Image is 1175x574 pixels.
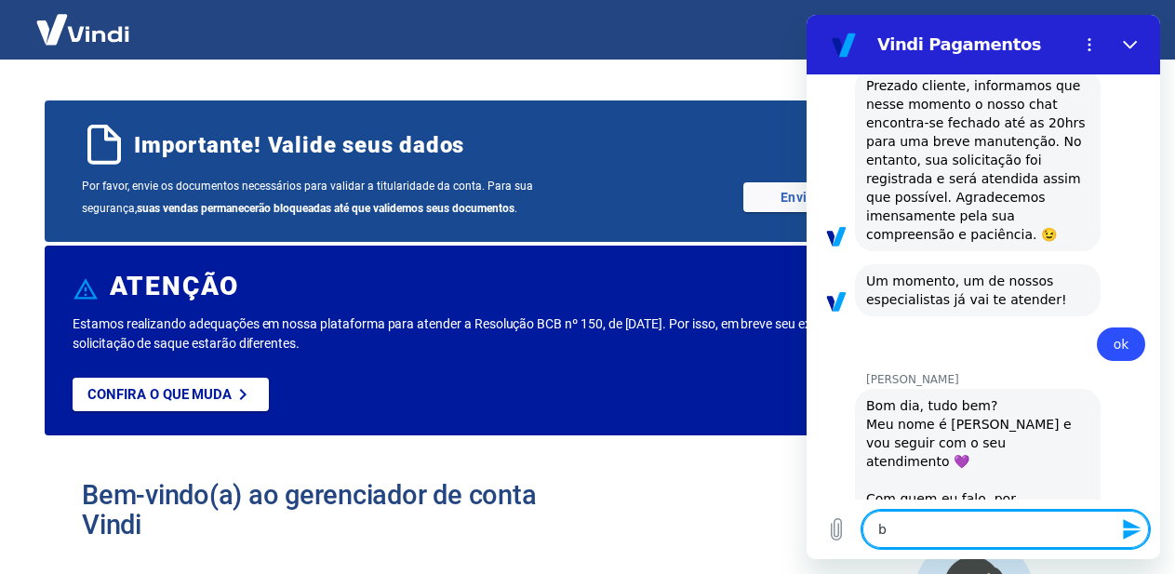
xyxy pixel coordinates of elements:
[134,130,464,160] span: Importante! Valide seus dados
[73,314,897,354] p: Estamos realizando adequações em nossa plataforma para atender a Resolução BCB nº 150, de [DATE]....
[743,182,937,212] a: Enviar documentos
[82,175,588,220] span: Por favor, envie os documentos necessários para validar a titularidade da conta. Para sua seguran...
[87,386,232,403] p: Confira o que muda
[73,378,269,411] a: Confira o que muda
[110,277,239,296] h6: ATENÇÃO
[807,15,1160,559] iframe: Janela de mensagens
[137,202,514,215] b: suas vendas permanecerão bloqueadas até que validemos seus documentos
[22,1,143,58] img: Vindi
[82,480,588,540] h2: Bem-vindo(a) ao gerenciador de conta Vindi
